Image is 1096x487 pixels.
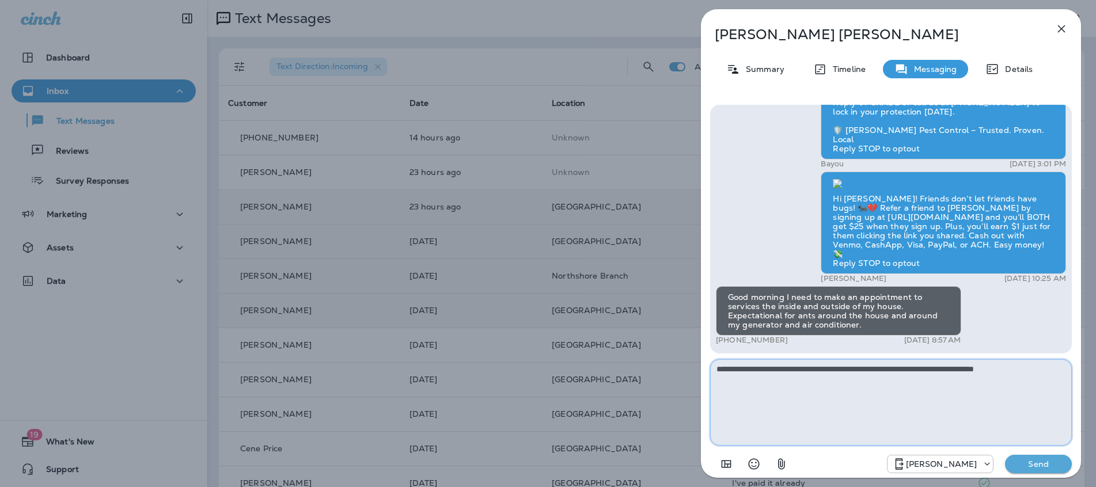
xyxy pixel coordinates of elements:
p: Timeline [827,64,866,74]
p: Summary [740,64,784,74]
button: Send [1005,455,1072,473]
p: Bayou [821,159,844,169]
button: Select an emoji [742,452,765,475]
p: Details [999,64,1033,74]
p: [DATE] 3:01 PM [1010,159,1066,169]
p: [DATE] 10:25 AM [1004,274,1066,283]
div: Hi [PERSON_NAME]! Friends don’t let friends have bugs! 🐜💔 Refer a friend to [PERSON_NAME] by sign... [821,172,1066,274]
img: twilio-download [833,179,842,188]
div: +1 (504) 576-9603 [888,457,993,471]
p: Messaging [908,64,957,74]
p: [PERSON_NAME] [906,459,977,469]
p: [PERSON_NAME] [PERSON_NAME] [715,26,1029,43]
p: [PERSON_NAME] [821,274,886,283]
p: [DATE] 8:57 AM [904,336,961,345]
div: Good morning I need to make an appointment to services the inside and outside of my house. Expect... [716,286,961,336]
button: Add in a premade template [715,452,738,475]
p: Send [1014,459,1063,469]
p: [PHONE_NUMBER] [716,336,788,345]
